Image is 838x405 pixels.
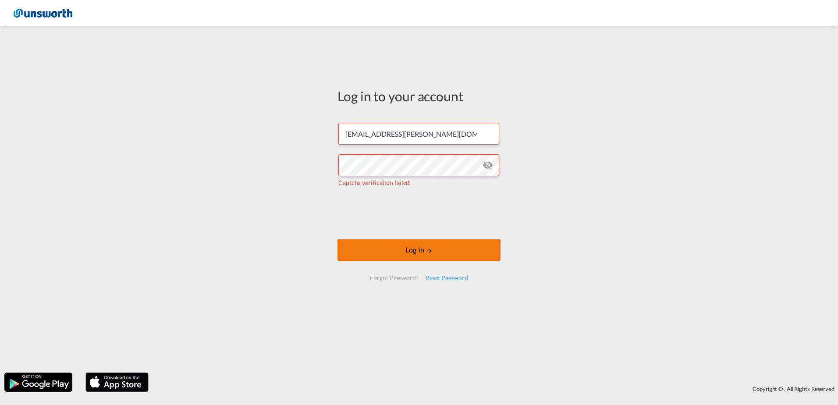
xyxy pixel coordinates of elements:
[352,196,486,230] iframe: reCAPTCHA
[366,270,422,286] div: Forgot Password?
[4,372,73,393] img: google.png
[337,87,501,105] div: Log in to your account
[337,239,501,261] button: LOGIN
[483,160,493,171] md-icon: icon-eye-off
[338,123,499,145] input: Enter email/phone number
[338,179,411,186] span: Captcha verification failed.
[13,4,72,23] img: 3748d800213711f08852f18dcb6d8936.jpg
[153,381,838,396] div: Copyright © . All Rights Reserved
[85,372,149,393] img: apple.png
[422,270,472,286] div: Reset Password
